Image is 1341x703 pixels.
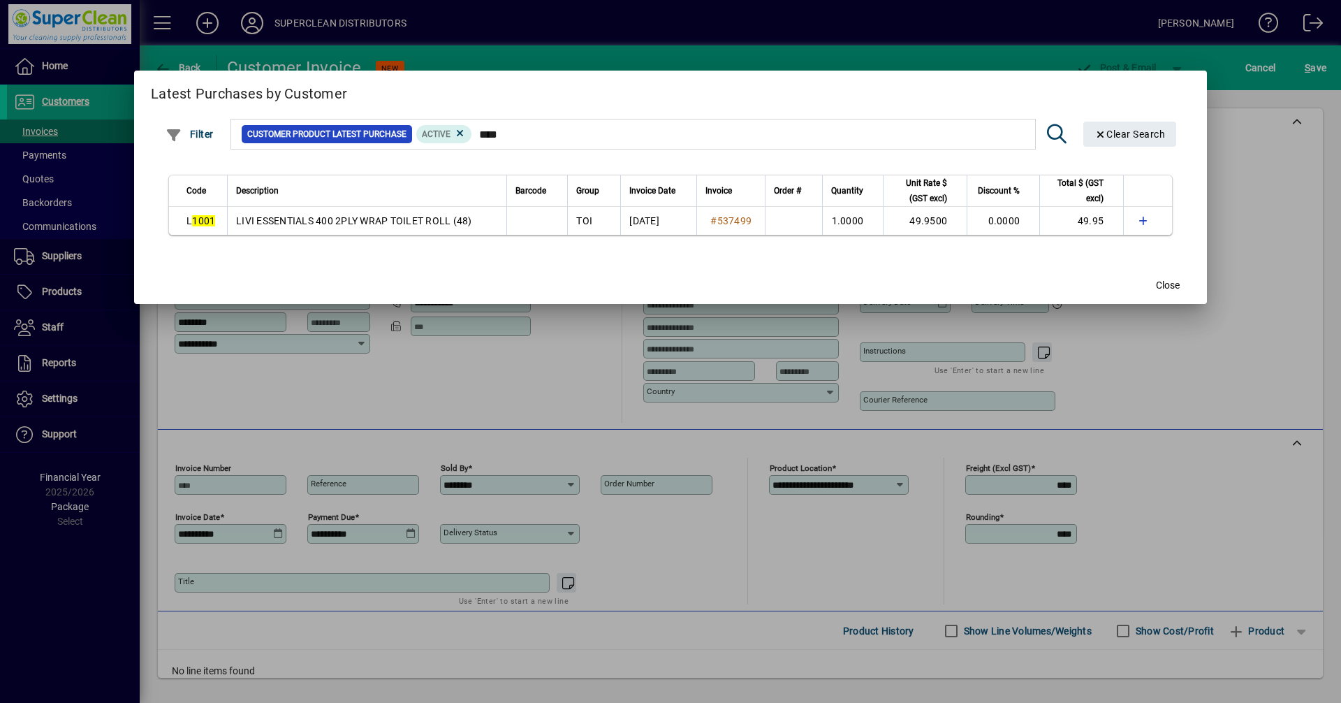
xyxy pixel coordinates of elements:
span: Unit Rate $ (GST excl) [892,175,947,206]
mat-chip: Product Activation Status: Active [416,125,472,143]
span: Quantity [831,183,863,198]
span: # [710,215,717,226]
div: Barcode [515,183,559,198]
span: 537499 [717,215,752,226]
td: 0.0000 [967,207,1039,235]
span: TOI [576,215,592,226]
td: 1.0000 [822,207,883,235]
span: Clear Search [1094,129,1166,140]
span: Barcode [515,183,546,198]
button: Filter [162,122,217,147]
div: Group [576,183,612,198]
span: Order # [774,183,801,198]
span: Close [1156,278,1180,293]
div: Invoice Date [629,183,688,198]
div: Total $ (GST excl) [1048,175,1116,206]
div: Discount % [976,183,1032,198]
span: L [186,215,215,226]
span: Group [576,183,599,198]
div: Unit Rate $ (GST excl) [892,175,960,206]
span: Filter [166,129,214,140]
div: Description [236,183,498,198]
h2: Latest Purchases by Customer [134,71,1207,111]
button: Close [1145,273,1190,298]
span: LIVI ESSENTIALS 400 2PLY WRAP TOILET ROLL (48) [236,215,472,226]
td: 49.9500 [883,207,967,235]
span: Description [236,183,279,198]
a: #537499 [705,213,756,229]
div: Code [186,183,219,198]
div: Order # [774,183,814,198]
div: Quantity [831,183,876,198]
span: Discount % [978,183,1020,198]
span: Customer Product Latest Purchase [247,127,406,141]
td: 49.95 [1039,207,1123,235]
div: Invoice [705,183,756,198]
td: [DATE] [620,207,696,235]
em: 1001 [192,215,215,226]
span: Invoice [705,183,732,198]
span: Code [186,183,206,198]
span: Invoice Date [629,183,675,198]
span: Total $ (GST excl) [1048,175,1104,206]
span: Active [422,129,450,139]
button: Clear [1083,122,1177,147]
